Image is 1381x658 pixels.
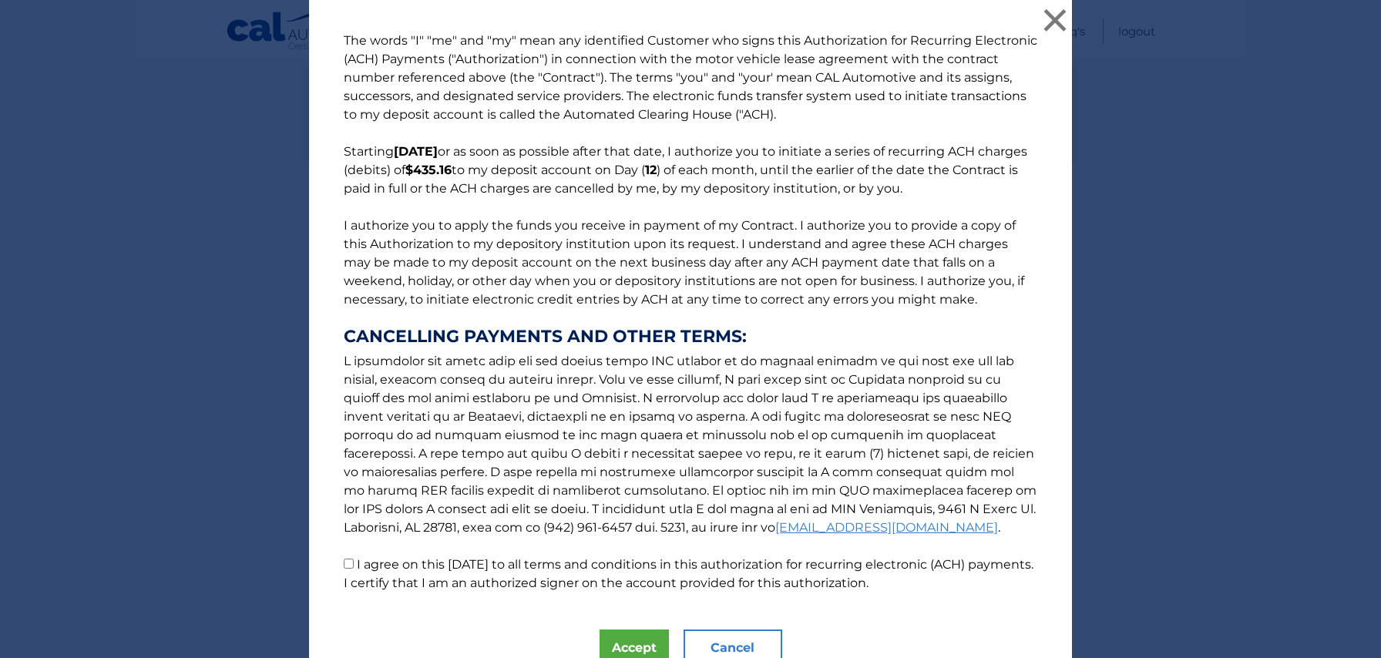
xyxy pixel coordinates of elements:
[394,144,438,159] b: [DATE]
[328,32,1053,593] p: The words "I" "me" and "my" mean any identified Customer who signs this Authorization for Recurri...
[344,327,1037,346] strong: CANCELLING PAYMENTS AND OTHER TERMS:
[344,557,1033,590] label: I agree on this [DATE] to all terms and conditions in this authorization for recurring electronic...
[405,163,452,177] b: $435.16
[645,163,657,177] b: 12
[1040,5,1070,35] button: ×
[775,520,998,535] a: [EMAIL_ADDRESS][DOMAIN_NAME]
